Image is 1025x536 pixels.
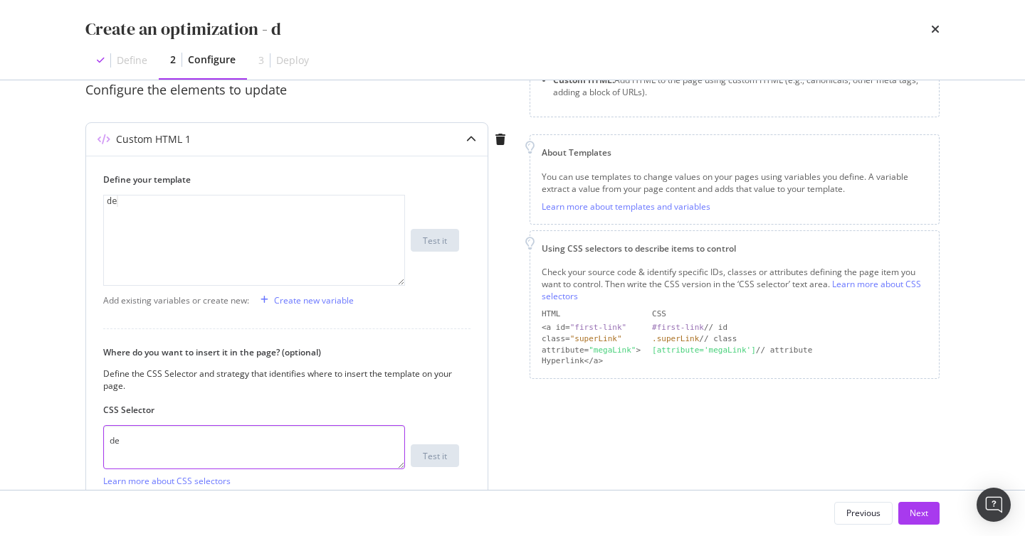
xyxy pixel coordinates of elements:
[542,309,641,320] div: HTML
[553,74,927,98] li: Add HTML to the page using custom HTML (e.g., canonicals, other meta tags, adding a block of URLs).
[103,404,459,416] label: CSS Selector
[258,53,264,68] div: 3
[274,294,354,306] div: Create new variable
[589,345,636,355] div: "megaLink"
[85,17,281,41] div: Create an optimization - d
[103,346,459,358] label: Where do you want to insert it in the page? (optional)
[116,132,191,146] div: Custom HTML 1
[652,323,704,332] div: #first-link
[103,368,459,392] div: Define the CSS Selector and strategy that identifies where to insert the template on your page.
[255,289,354,311] button: Create new variable
[423,235,447,247] div: Test it
[846,507,881,519] div: Previous
[898,502,940,525] button: Next
[652,345,927,356] div: // attribute
[652,345,756,355] div: [attribute='megaLink']
[542,333,641,345] div: class=
[170,53,176,67] div: 2
[411,229,459,252] button: Test it
[542,266,927,302] div: Check your source code & identify specific IDs, classes or attributes defining the page item you ...
[553,74,614,86] strong: Custom HTML:
[570,334,622,343] div: "superLink"
[103,425,405,469] textarea: de
[652,334,699,343] div: .superLink
[411,444,459,467] button: Test it
[542,242,927,254] div: Using CSS selectors to describe items to control
[542,345,641,356] div: attribute= >
[276,53,309,68] div: Deploy
[188,53,236,67] div: Configure
[542,200,710,213] a: Learn more about templates and variables
[103,294,249,306] div: Add existing variables or create new:
[542,171,927,195] div: You can use templates to change values on your pages using variables you define. A variable extra...
[652,322,927,333] div: // id
[910,507,928,519] div: Next
[103,173,459,186] label: Define your template
[652,333,927,345] div: // class
[103,475,231,487] a: Learn more about CSS selectors
[652,309,927,320] div: CSS
[542,322,641,333] div: <a id=
[423,450,447,462] div: Test it
[931,17,940,41] div: times
[977,488,1011,522] div: Open Intercom Messenger
[834,502,893,525] button: Previous
[117,53,147,68] div: Define
[542,146,927,159] div: About Templates
[542,278,921,302] a: Learn more about CSS selectors
[542,355,641,367] div: Hyperlink</a>
[85,81,512,100] div: Configure the elements to update
[570,323,626,332] div: "first-link"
